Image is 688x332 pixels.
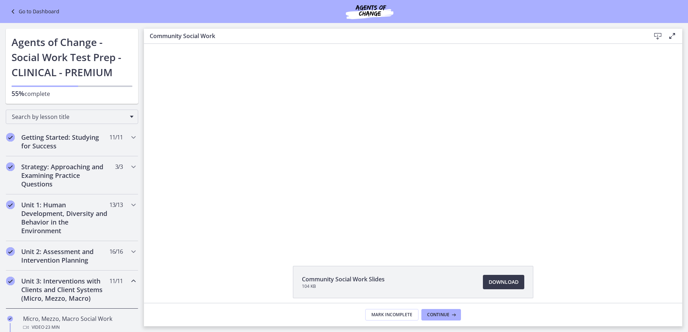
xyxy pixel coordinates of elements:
[302,283,385,289] span: 104 KB
[9,7,59,16] a: Go to Dashboard
[12,89,132,98] p: complete
[44,323,60,332] span: · 23 min
[21,162,109,188] h2: Strategy: Approaching and Examining Practice Questions
[365,309,418,321] button: Mark Incomplete
[109,133,123,142] span: 11 / 11
[12,34,132,80] h1: Agents of Change - Social Work Test Prep - CLINICAL - PREMIUM
[6,133,15,142] i: Completed
[12,113,126,121] span: Search by lesson title
[7,316,13,322] i: Completed
[326,3,413,20] img: Agents of Change
[302,275,385,283] span: Community Social Work Slides
[371,312,412,318] span: Mark Incomplete
[21,247,109,264] h2: Unit 2: Assessment and Intervention Planning
[21,277,109,303] h2: Unit 3: Interventions with Clients and Client Systems (Micro, Mezzo, Macro)
[109,247,123,256] span: 16 / 16
[115,162,123,171] span: 3 / 3
[6,110,138,124] div: Search by lesson title
[150,32,639,40] h3: Community Social Work
[12,89,24,98] span: 55%
[489,278,519,286] span: Download
[427,312,449,318] span: Continue
[109,200,123,209] span: 13 / 13
[421,309,461,321] button: Continue
[6,247,15,256] i: Completed
[6,162,15,171] i: Completed
[23,323,135,332] div: Video
[483,275,524,289] a: Download
[6,200,15,209] i: Completed
[144,44,682,249] iframe: Video Lesson
[21,133,109,150] h2: Getting Started: Studying for Success
[23,314,135,332] div: Micro, Mezzo, Macro Social Work
[109,277,123,285] span: 11 / 11
[21,200,109,235] h2: Unit 1: Human Development, Diversity and Behavior in the Environment
[6,277,15,285] i: Completed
